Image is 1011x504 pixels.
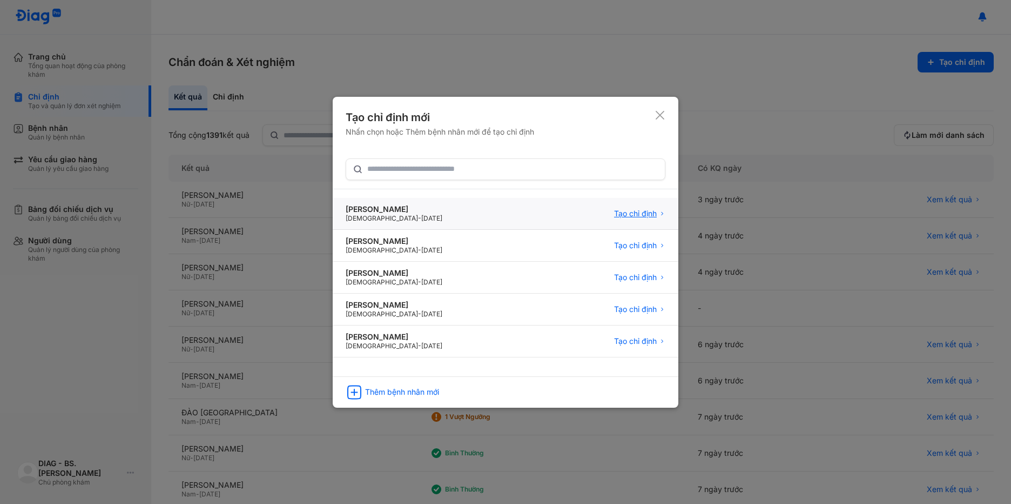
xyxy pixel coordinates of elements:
span: [DEMOGRAPHIC_DATA] [346,246,418,254]
span: - [418,246,421,254]
div: [PERSON_NAME] [346,268,442,278]
span: [DEMOGRAPHIC_DATA] [346,342,418,350]
span: - [418,342,421,350]
span: [DATE] [421,214,442,222]
div: [PERSON_NAME] [346,236,442,246]
span: Tạo chỉ định [614,336,657,346]
div: [PERSON_NAME] [346,204,442,214]
div: Nhấn chọn hoặc Thêm bệnh nhân mới để tạo chỉ định [346,127,534,137]
div: Thêm bệnh nhân mới [365,387,439,397]
span: [DEMOGRAPHIC_DATA] [346,310,418,318]
span: [DATE] [421,278,442,286]
span: [DATE] [421,342,442,350]
div: [PERSON_NAME] [346,332,442,342]
div: [PERSON_NAME] [346,300,442,310]
span: - [418,278,421,286]
span: Tạo chỉ định [614,209,657,218]
span: [DEMOGRAPHIC_DATA] [346,278,418,286]
span: Tạo chỉ định [614,273,657,282]
span: - [418,214,421,222]
span: [DEMOGRAPHIC_DATA] [346,214,418,222]
span: - [418,310,421,318]
span: [DATE] [421,310,442,318]
span: Tạo chỉ định [614,304,657,314]
div: Tạo chỉ định mới [346,110,534,125]
span: [DATE] [421,246,442,254]
span: Tạo chỉ định [614,241,657,250]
